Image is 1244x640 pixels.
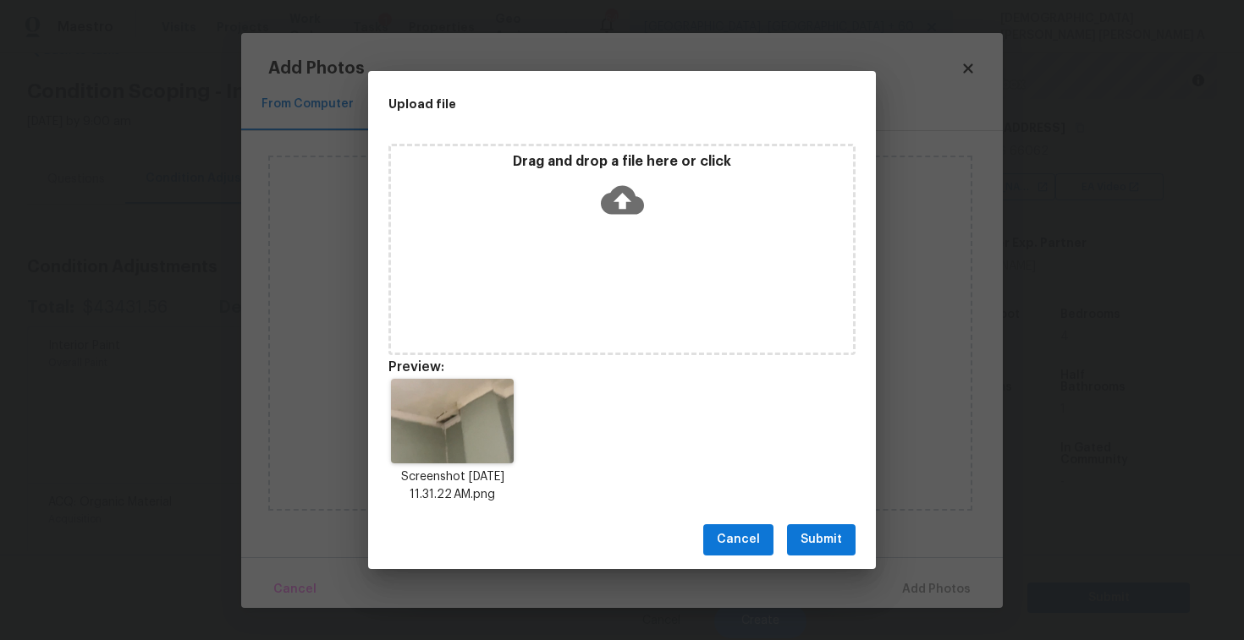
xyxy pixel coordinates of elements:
[388,95,779,113] h2: Upload file
[391,153,853,171] p: Drag and drop a file here or click
[717,529,760,550] span: Cancel
[391,379,514,463] img: H+G7E3WPlOF4QAAAABJRU5ErkJggg==
[703,524,773,555] button: Cancel
[787,524,856,555] button: Submit
[801,529,842,550] span: Submit
[388,468,517,504] p: Screenshot [DATE] 11.31.22 AM.png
